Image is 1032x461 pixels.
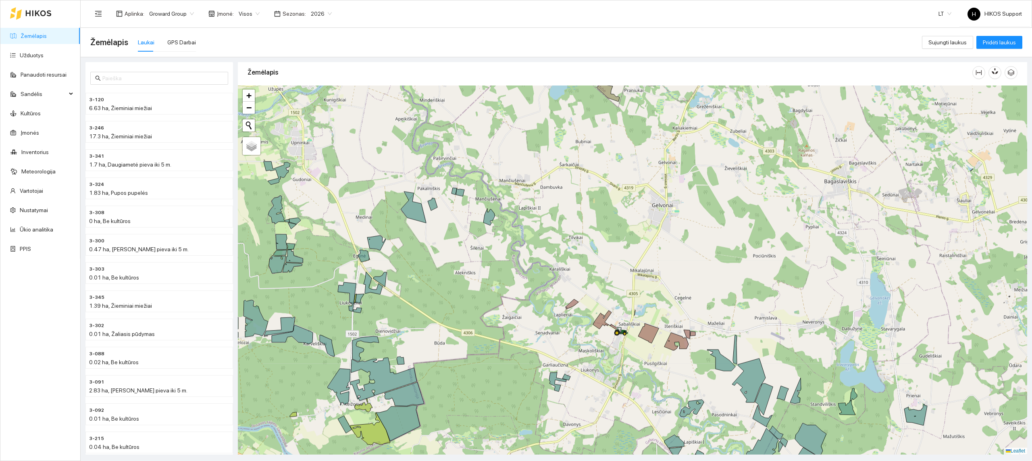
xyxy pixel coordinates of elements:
span: Visos [239,8,260,20]
span: Sandėlis [21,86,67,102]
span: Aplinka : [125,9,144,18]
button: column-width [972,66,985,79]
span: 3-324 [89,181,104,188]
span: 2.83 ha, [PERSON_NAME] pieva iki 5 m. [89,387,187,394]
span: 3-345 [89,294,104,301]
a: Panaudoti resursai [21,71,67,78]
span: layout [116,10,123,17]
input: Paieška [102,74,223,83]
button: menu-fold [90,6,106,22]
span: 6.63 ha, Žieminiai miežiai [89,105,152,111]
span: 3-120 [89,96,104,104]
span: 1.39 ha, Žieminiai miežiai [89,302,152,309]
span: 3-341 [89,152,104,160]
a: Inventorius [21,149,49,155]
span: H [972,8,976,21]
span: calendar [274,10,281,17]
span: 0.47 ha, [PERSON_NAME] pieva iki 5 m. [89,246,189,252]
div: GPS Darbai [167,38,196,47]
a: Pridėti laukus [976,39,1022,46]
span: + [246,90,252,100]
span: 3-308 [89,209,104,217]
a: Layers [243,137,260,155]
span: 3-302 [89,322,104,330]
a: Nustatymai [20,207,48,213]
span: Žemėlapis [90,36,128,49]
a: Sujungti laukus [922,39,973,46]
span: Groward Group [149,8,194,20]
span: 3-092 [89,407,104,414]
a: Užduotys [20,52,44,58]
span: Sujungti laukus [928,38,967,47]
a: Įmonės [21,129,39,136]
span: menu-fold [95,10,102,17]
span: 3-246 [89,124,104,132]
span: Sezonas : [283,9,306,18]
a: Kultūros [21,110,41,117]
button: Pridėti laukus [976,36,1022,49]
span: LT [938,8,951,20]
span: 1.83 ha, Pupos pupelės [89,190,148,196]
button: Sujungti laukus [922,36,973,49]
span: Pridėti laukus [983,38,1016,47]
a: Ūkio analitika [20,226,53,233]
span: 3-303 [89,265,104,273]
span: 2026 [311,8,332,20]
a: Vartotojai [20,188,43,194]
span: − [246,102,252,113]
a: Meteorologija [21,168,56,175]
button: Initiate a new search [243,119,255,131]
a: Zoom out [243,102,255,114]
span: 0.04 ha, Be kultūros [89,444,139,450]
span: 3-215 [89,435,104,442]
span: column-width [973,69,985,76]
span: 0.02 ha, Be kultūros [89,359,139,365]
span: 0.01 ha, Be kultūros [89,274,139,281]
div: Laukai [138,38,154,47]
a: PPIS [20,246,31,252]
a: Zoom in [243,90,255,102]
a: Leaflet [1006,448,1025,454]
span: 0.01 ha, Žaliasis pūdymas [89,331,155,337]
div: Žemėlapis [248,61,972,84]
span: HIKOS Support [967,10,1022,17]
span: 3-300 [89,237,104,245]
span: 0.01 ha, Be kultūros [89,415,139,422]
span: shop [208,10,215,17]
span: Įmonė : [217,9,234,18]
span: 3-088 [89,350,104,358]
span: search [95,75,101,81]
span: 17.3 ha, Žieminiai miežiai [89,133,152,140]
span: 3-091 [89,378,104,386]
span: 1.7 ha, Daugiametė pieva iki 5 m. [89,161,171,168]
span: 0 ha, Be kultūros [89,218,131,224]
a: Žemėlapis [21,33,47,39]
